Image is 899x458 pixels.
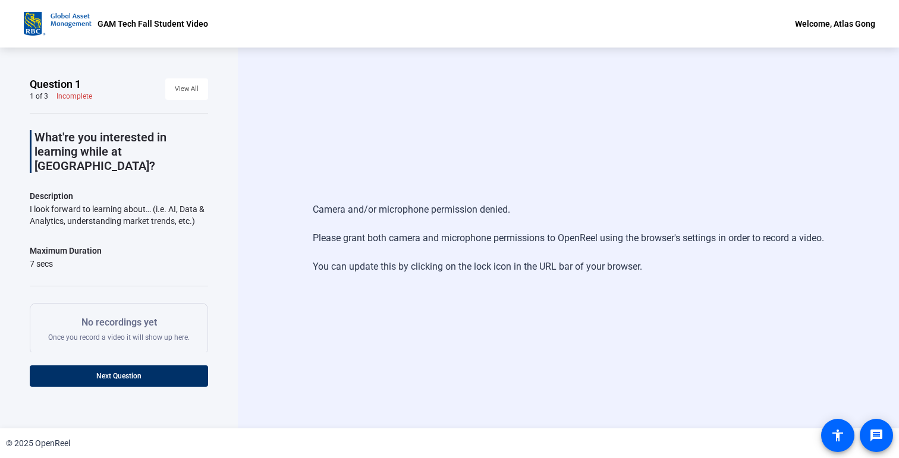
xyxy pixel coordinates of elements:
[30,91,48,101] div: 1 of 3
[869,428,884,443] mat-icon: message
[165,78,208,100] button: View All
[175,80,199,98] span: View All
[48,315,190,330] p: No recordings yet
[24,12,92,36] img: OpenReel logo
[34,130,208,173] p: What're you interested in learning while at [GEOGRAPHIC_DATA]?
[795,17,875,31] div: Welcome, Atlas Gong
[6,437,70,450] div: © 2025 OpenReel
[30,77,81,91] span: Question 1
[30,258,102,270] div: 7 secs
[48,315,190,342] div: Once you record a video it will show up here.
[30,365,208,387] button: Next Question
[831,428,845,443] mat-icon: accessibility
[56,91,92,101] div: Incomplete
[30,189,208,203] p: Description
[96,372,142,380] span: Next Question
[313,191,824,286] div: Camera and/or microphone permission denied. Please grant both camera and microphone permissions t...
[30,203,208,227] div: I look forward to learning about… (i.e. AI, Data & Analytics, understanding market trends, etc.)
[30,244,102,258] div: Maximum Duration
[98,17,208,31] p: GAM Tech Fall Student Video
